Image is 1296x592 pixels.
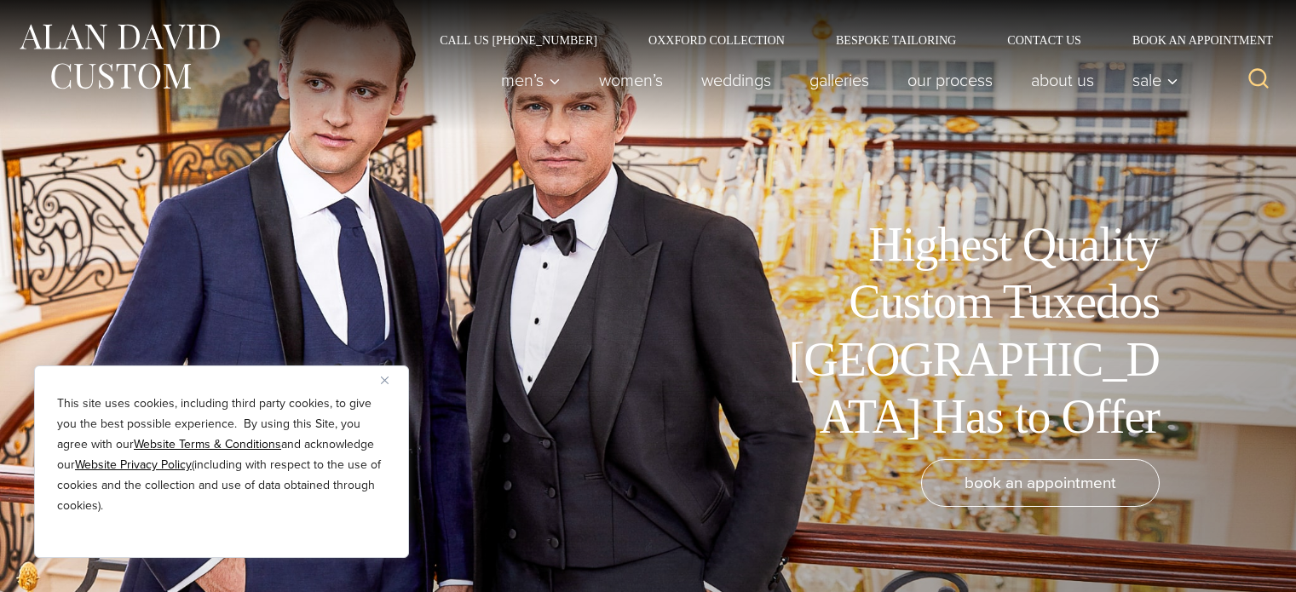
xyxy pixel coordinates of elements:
[982,34,1107,46] a: Contact Us
[1012,63,1114,97] a: About Us
[501,72,561,89] span: Men’s
[776,216,1160,445] h1: Highest Quality Custom Tuxedos [GEOGRAPHIC_DATA] Has to Offer
[381,376,389,384] img: Close
[683,63,791,97] a: weddings
[791,63,889,97] a: Galleries
[580,63,683,97] a: Women’s
[623,34,810,46] a: Oxxford Collection
[75,456,192,474] a: Website Privacy Policy
[889,63,1012,97] a: Our Process
[482,63,1188,97] nav: Primary Navigation
[810,34,982,46] a: Bespoke Tailoring
[134,435,281,453] a: Website Terms & Conditions
[965,470,1116,495] span: book an appointment
[921,459,1160,507] a: book an appointment
[17,19,222,95] img: Alan David Custom
[414,34,1279,46] nav: Secondary Navigation
[1238,60,1279,101] button: View Search Form
[1132,72,1178,89] span: Sale
[414,34,623,46] a: Call Us [PHONE_NUMBER]
[57,394,386,516] p: This site uses cookies, including third party cookies, to give you the best possible experience. ...
[1107,34,1279,46] a: Book an Appointment
[381,370,401,390] button: Close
